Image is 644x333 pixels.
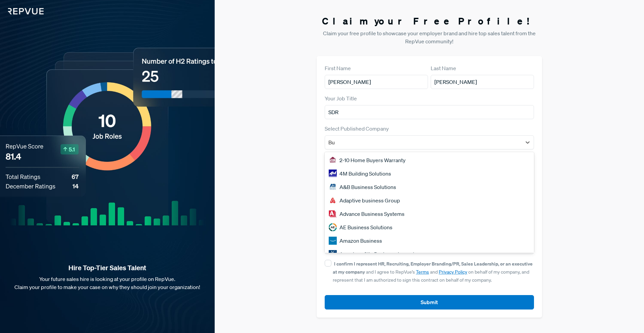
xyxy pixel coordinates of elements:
p: Claim your free profile to showcase your employer brand and hire top sales talent from the RepVue... [317,29,542,45]
div: AE Business Solutions [325,221,534,234]
input: Last Name [431,75,534,89]
img: American City Business Journal [329,250,337,258]
div: American City Business Journal [325,247,534,261]
img: AE Business Solutions [329,223,337,231]
label: Last Name [431,64,456,72]
p: Your future sales hire is looking at your profile on RepVue. Claim your profile to make your case... [11,275,204,291]
img: Amazon Business [329,237,337,245]
strong: I confirm I represent HR, Recruiting, Employer Branding/PR, Sales Leadership, or an executive at ... [333,260,533,275]
input: First Name [325,75,428,89]
div: A&B Business Solutions [325,180,534,194]
div: 2-10 Home Buyers Warranty [325,153,534,167]
span: and I agree to RepVue’s and on behalf of my company, and represent that I am authorized to sign t... [333,261,533,283]
img: Advance Business Systems [329,210,337,218]
img: Adaptive business Group [329,196,337,204]
h3: Claim your Free Profile! [317,15,542,27]
img: 4M Building Solutions [329,170,337,178]
label: First Name [325,64,351,72]
img: 2-10 Home Buyers Warranty [329,156,337,164]
strong: Hire Top-Tier Sales Talent [11,264,204,272]
div: Amazon Business [325,234,534,247]
div: Adaptive business Group [325,194,534,207]
label: Select Published Company [325,125,389,133]
div: 4M Building Solutions [325,167,534,180]
a: Privacy Policy [439,269,467,275]
input: Title [325,105,534,119]
img: A&B Business Solutions [329,183,337,191]
label: Your Job Title [325,94,357,102]
button: Submit [325,295,534,310]
a: Terms [416,269,429,275]
div: Advance Business Systems [325,207,534,221]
